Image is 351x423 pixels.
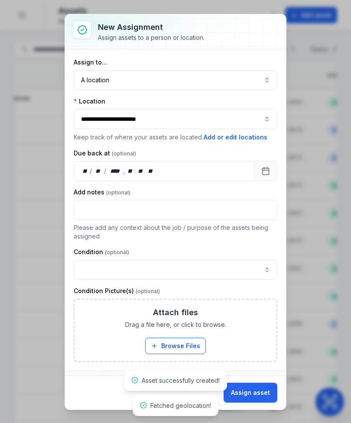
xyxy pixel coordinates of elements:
h3: Attach files [153,307,198,319]
span: Drag a file here, or click to browse. [125,320,226,329]
div: month, [93,167,104,175]
div: day, [81,167,90,175]
h3: New assignment [98,21,205,33]
label: Add notes [74,188,130,197]
span: Asset successfully created! [142,377,220,384]
div: minute, [136,167,145,175]
label: Location [74,97,105,106]
div: Assign assets to a person or location. [98,33,205,42]
span: Assets [74,375,107,385]
button: Assign asset [224,383,277,403]
span: Fetched geolocation! [150,402,211,409]
button: Assets1 [65,371,286,388]
div: : [134,167,136,175]
div: , [123,167,126,175]
div: 1 [98,375,107,385]
p: Please add any context about the job / purpose of the assets being assigned [74,223,277,241]
label: Due back at [74,149,136,158]
button: Add or edit locations [203,132,268,142]
p: Keep track of where your assets are located. [74,132,277,142]
div: / [90,167,93,175]
div: hour, [126,167,134,175]
div: year, [107,167,123,175]
label: Condition [74,248,129,256]
button: A location [74,70,277,90]
button: Calendar [254,161,277,181]
button: Browse Files [145,338,206,354]
label: Condition Picture(s) [74,287,160,295]
label: Assign to... [74,58,107,67]
div: / [104,167,107,175]
div: am/pm, [146,167,156,175]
